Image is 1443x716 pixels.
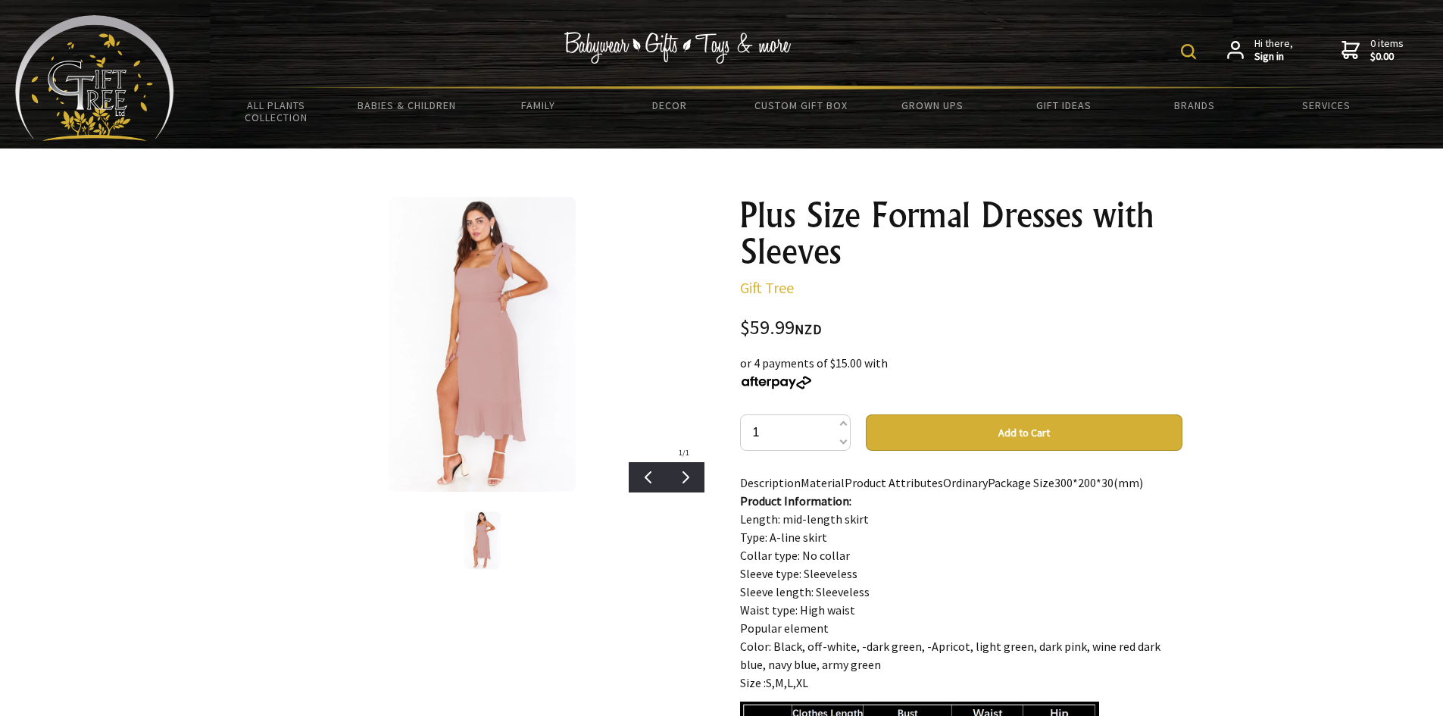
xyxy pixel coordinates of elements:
strong: Product Information: [740,493,851,508]
img: Plus Size Formal Dresses with Sleeves [389,197,576,492]
span: 1 [679,448,682,458]
a: Decor [604,89,735,121]
div: or 4 payments of $15.00 with [740,354,1182,390]
a: Family [473,89,604,121]
img: product search [1181,44,1196,59]
div: /1 [664,443,704,462]
a: Grown Ups [867,89,998,121]
a: Gift Ideas [998,89,1129,121]
a: Gift Tree [740,278,794,297]
img: Babywear - Gifts - Toys & more [564,32,792,64]
div: $59.99 [740,318,1182,339]
a: All Plants Collection [211,89,342,133]
a: Babies & Children [342,89,473,121]
a: Hi there,Sign in [1227,37,1293,64]
a: Brands [1129,89,1260,121]
p: Length: mid-length skirt Type: A-line skirt Collar type: No collar Sleeve type: Sleeveless Sleeve... [740,492,1182,692]
img: Afterpay [740,376,813,389]
span: Hi there, [1254,37,1293,64]
button: Add to Cart [866,414,1182,451]
strong: $0.00 [1370,50,1404,64]
img: Babyware - Gifts - Toys and more... [15,15,174,141]
span: 0 items [1370,36,1404,64]
span: NZD [795,320,822,338]
a: 0 items$0.00 [1341,37,1404,64]
a: Custom Gift Box [736,89,867,121]
a: Services [1260,89,1391,121]
h1: Plus Size Formal Dresses with Sleeves [740,197,1182,270]
img: Plus Size Formal Dresses with Sleeves [464,511,500,569]
strong: Sign in [1254,50,1293,64]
